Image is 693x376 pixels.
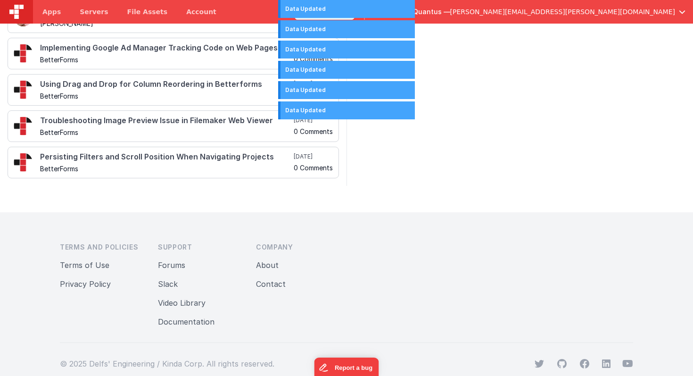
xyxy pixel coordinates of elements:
button: Forums [158,259,185,271]
h5: BetterForms [40,92,292,100]
h4: Troubleshooting Image Preview Issue in Filemaker Web Viewer [40,117,292,125]
a: Privacy Policy [60,279,111,289]
a: Slack [158,279,178,289]
a: About [256,260,279,270]
img: 295_2.png [14,44,33,63]
span: [PERSON_NAME][EMAIL_ADDRESS][PERSON_NAME][DOMAIN_NAME] [450,7,675,17]
span: Apps [42,7,61,17]
h3: Company [256,242,339,252]
div: Data Updated [285,66,410,74]
button: Video Library [158,297,206,309]
h5: 0 Comments [294,128,333,135]
a: Persisting Filters and Scroll Position When Navigating Projects BetterForms [DATE] 0 Comments [8,147,339,178]
span: Quantus — [413,7,450,17]
h4: Implementing Google Ad Manager Tracking Code on Web Pages [40,44,292,52]
h5: BetterForms [40,129,292,136]
a: Implementing Google Ad Manager Tracking Code on Web Pages BetterForms [DATE] 0 Comments [8,38,339,69]
a: Troubleshooting Image Preview Issue in Filemaker Web Viewer BetterForms [DATE] 0 Comments [8,110,339,142]
img: 295_2.png [14,153,33,172]
svg: viewBox="0 0 24 24" aria-hidden="true"> [602,359,611,368]
h5: BetterForms [40,165,292,172]
img: 295_2.png [14,117,33,135]
div: Data Updated [285,86,410,94]
h4: Using Drag and Drop for Column Reordering in Betterforms [40,80,292,89]
h3: Terms and Policies [60,242,143,252]
h3: Support [158,242,241,252]
h5: BetterForms [40,56,292,63]
p: © 2025 Delfs' Engineering / Kinda Corp. All rights reserved. [60,358,274,369]
a: Terms of Use [60,260,109,270]
button: About [256,259,279,271]
div: Data Updated [285,45,410,54]
div: Data Updated [285,25,410,33]
h5: [DATE] [294,153,333,160]
h4: Persisting Filters and Scroll Position When Navigating Projects [40,153,292,161]
button: Quantus — [PERSON_NAME][EMAIL_ADDRESS][PERSON_NAME][DOMAIN_NAME] [413,7,685,17]
img: 295_2.png [14,80,33,99]
button: Documentation [158,316,214,327]
a: Using Drag and Drop for Column Reordering in Betterforms BetterForms [DATE] 0 Comments [8,74,339,106]
span: Servers [80,7,108,17]
div: Data Updated [285,5,410,13]
span: File Assets [127,7,168,17]
h5: 0 Comments [294,164,333,171]
h5: [PERSON_NAME] [40,20,292,27]
div: Data Updated [285,106,410,115]
button: Contact [256,278,286,290]
button: Slack [158,278,178,290]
